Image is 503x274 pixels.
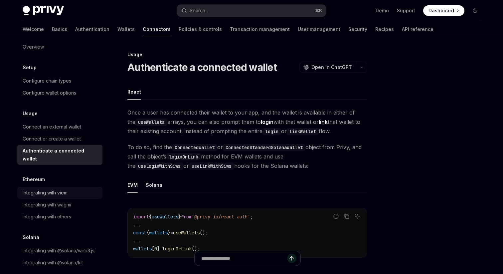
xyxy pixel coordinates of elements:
[146,230,149,236] span: {
[133,222,141,228] span: ...
[23,213,71,221] div: Integrating with ethers
[402,21,433,37] a: API reference
[23,6,64,15] img: dark logo
[353,212,362,221] button: Ask AI
[298,21,340,37] a: User management
[261,119,273,125] strong: login
[23,135,81,143] div: Connect or create a wallet
[127,108,367,136] span: Once a user has connected their wallet to your app, and the wallet is available in either of the ...
[127,84,141,100] div: React
[200,230,208,236] span: ();
[135,162,183,170] code: useLoginWithSiws
[17,187,102,199] a: Integrating with viem
[376,7,389,14] a: Demo
[23,201,71,209] div: Integrating with wagmi
[178,214,181,220] span: }
[168,230,170,236] span: }
[17,75,102,87] a: Configure chain types
[52,21,67,37] a: Basics
[23,77,71,85] div: Configure chain types
[172,144,217,151] code: ConnectedWallet
[230,21,290,37] a: Transaction management
[154,246,157,252] span: 0
[299,62,356,73] button: Open in ChatGPT
[117,21,135,37] a: Wallets
[133,230,146,236] span: const
[133,238,141,244] span: ...
[127,177,138,193] div: EVM
[375,21,394,37] a: Recipes
[423,5,464,16] a: Dashboard
[133,214,149,220] span: import
[319,119,328,125] strong: link
[23,64,37,72] h5: Setup
[17,245,102,257] a: Integrating with @solana/web3.js
[250,214,253,220] span: ;
[348,21,367,37] a: Security
[223,144,305,151] code: ConnectedStandardSolanaWallet
[133,246,152,252] span: wallets
[192,246,200,252] span: ();
[146,177,162,193] div: Solana
[135,119,167,126] code: useWallets
[143,21,171,37] a: Connectors
[162,246,192,252] span: loginOrLink
[152,214,178,220] span: useWallets
[149,214,152,220] span: {
[17,145,102,165] a: Authenticate a connected wallet
[17,199,102,211] a: Integrating with wagmi
[262,128,281,135] code: login
[23,110,38,118] h5: Usage
[192,214,250,220] span: '@privy-io/react-auth'
[23,147,98,163] div: Authenticate a connected wallet
[23,189,68,197] div: Integrating with viem
[23,233,39,241] h5: Solana
[189,162,234,170] code: useLinkWithSiws
[23,123,81,131] div: Connect an external wallet
[170,230,173,236] span: =
[23,89,76,97] div: Configure wallet options
[152,246,154,252] span: [
[428,7,454,14] span: Dashboard
[173,230,200,236] span: useWallets
[17,211,102,223] a: Integrating with ethers
[127,51,367,58] div: Usage
[287,254,296,263] button: Send message
[23,175,45,183] h5: Ethereum
[470,5,480,16] button: Toggle dark mode
[23,21,44,37] a: Welcome
[332,212,340,221] button: Report incorrect code
[179,21,222,37] a: Policies & controls
[315,8,322,13] span: ⌘ K
[287,128,319,135] code: linkWallet
[17,133,102,145] a: Connect or create a wallet
[190,7,208,15] div: Search...
[397,7,415,14] a: Support
[177,5,326,17] button: Open search
[17,257,102,269] a: Integrating with @solana/kit
[127,61,277,73] h1: Authenticate a connected wallet
[17,87,102,99] a: Configure wallet options
[181,214,192,220] span: from
[23,247,94,255] div: Integrating with @solana/web3.js
[157,246,162,252] span: ].
[149,230,168,236] span: wallets
[75,21,109,37] a: Authentication
[17,121,102,133] a: Connect an external wallet
[311,64,352,71] span: Open in ChatGPT
[127,142,367,170] span: To do so, find the or object from Privy, and call the object’s method for EVM wallets and use the...
[342,212,351,221] button: Copy the contents from the code block
[166,153,201,160] code: loginOrLink
[201,251,287,266] input: Ask a question...
[23,259,83,267] div: Integrating with @solana/kit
